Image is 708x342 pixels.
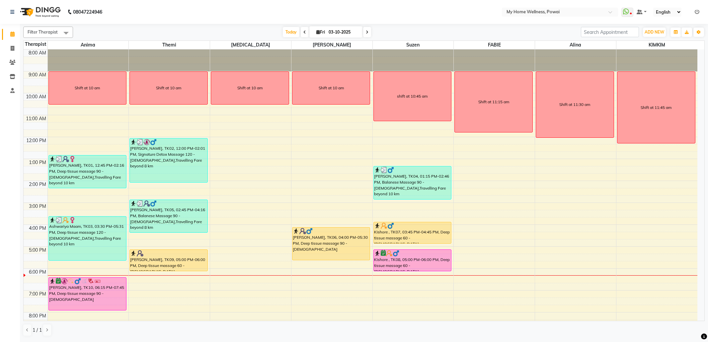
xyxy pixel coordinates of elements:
[130,250,207,271] div: [PERSON_NAME], TK09, 05:00 PM-06:00 PM, Deep tissue massage 60 - [DEMOGRAPHIC_DATA]
[48,41,129,49] span: Anima
[33,327,42,334] span: 1 / 1
[28,225,47,232] div: 4:00 PM
[25,115,47,122] div: 11:00 AM
[535,41,616,49] span: Alina
[156,85,181,91] div: Shift at 10 am
[75,85,100,91] div: Shift at 10 am
[478,99,509,105] div: Shift at 11:15 am
[373,41,454,49] span: Suzen
[319,85,344,91] div: Shift at 10 am
[454,41,535,49] span: FABIE
[641,105,671,111] div: Shift at 11:45 am
[28,29,58,35] span: Filter Therapist
[559,102,590,108] div: Shift at 11:30 am
[130,138,207,182] div: [PERSON_NAME], TK02, 12:00 PM-02:01 PM, Signature Detox Massage 120 - [DEMOGRAPHIC_DATA],Travelli...
[374,166,451,199] div: [PERSON_NAME], TK04, 01:15 PM-02:46 PM, Balanese Massage 90 - [DEMOGRAPHIC_DATA],Travelling Fare ...
[315,30,327,35] span: Fri
[28,312,47,319] div: 8:00 PM
[374,222,451,243] div: Kishore , TK07, 03:45 PM-04:45 PM, Deep tissue massage 60 - [DEMOGRAPHIC_DATA]
[28,181,47,188] div: 2:00 PM
[27,49,47,56] div: 8:00 AM
[291,41,372,49] span: [PERSON_NAME]
[397,93,428,99] div: shift at 10:45 am
[327,27,360,37] input: 2025-10-03
[28,269,47,276] div: 6:00 PM
[130,200,207,232] div: [PERSON_NAME], TK05, 02:45 PM-04:16 PM, Balanese Massage 90 - [DEMOGRAPHIC_DATA],Travelling Fare ...
[292,227,370,260] div: [PERSON_NAME], TK06, 04:00 PM-05:30 PM, Deep tissue massage 90 - [DEMOGRAPHIC_DATA]
[645,30,664,35] span: ADD NEW
[581,27,639,37] input: Search Appointment
[73,3,102,21] b: 08047224946
[28,291,47,298] div: 7:00 PM
[28,203,47,210] div: 3:00 PM
[25,93,47,100] div: 10:00 AM
[17,3,62,21] img: logo
[374,250,451,271] div: Kishore , TK08, 05:00 PM-06:00 PM, Deep tissue massage 60 - [DEMOGRAPHIC_DATA]
[210,41,291,49] span: [MEDICAL_DATA]
[27,71,47,78] div: 9:00 AM
[49,278,126,310] div: [PERSON_NAME], TK10, 06:15 PM-07:45 PM, Deep tissue massage 90 - [DEMOGRAPHIC_DATA]
[643,28,666,37] button: ADD NEW
[24,41,47,48] div: Therapist
[129,41,210,49] span: Themi
[237,85,263,91] div: Shift at 10 am
[28,247,47,254] div: 5:00 PM
[283,27,299,37] span: Today
[25,137,47,144] div: 12:00 PM
[616,41,697,49] span: KIMKIM
[49,216,126,260] div: Ashwariya Maam, TK03, 03:30 PM-05:31 PM, Deep tissue massage 120 - [DEMOGRAPHIC_DATA],Travelling ...
[49,155,126,188] div: [PERSON_NAME], TK01, 12:45 PM-02:16 PM, Deep tissue massage 90 - [DEMOGRAPHIC_DATA],Travelling Fa...
[28,159,47,166] div: 1:00 PM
